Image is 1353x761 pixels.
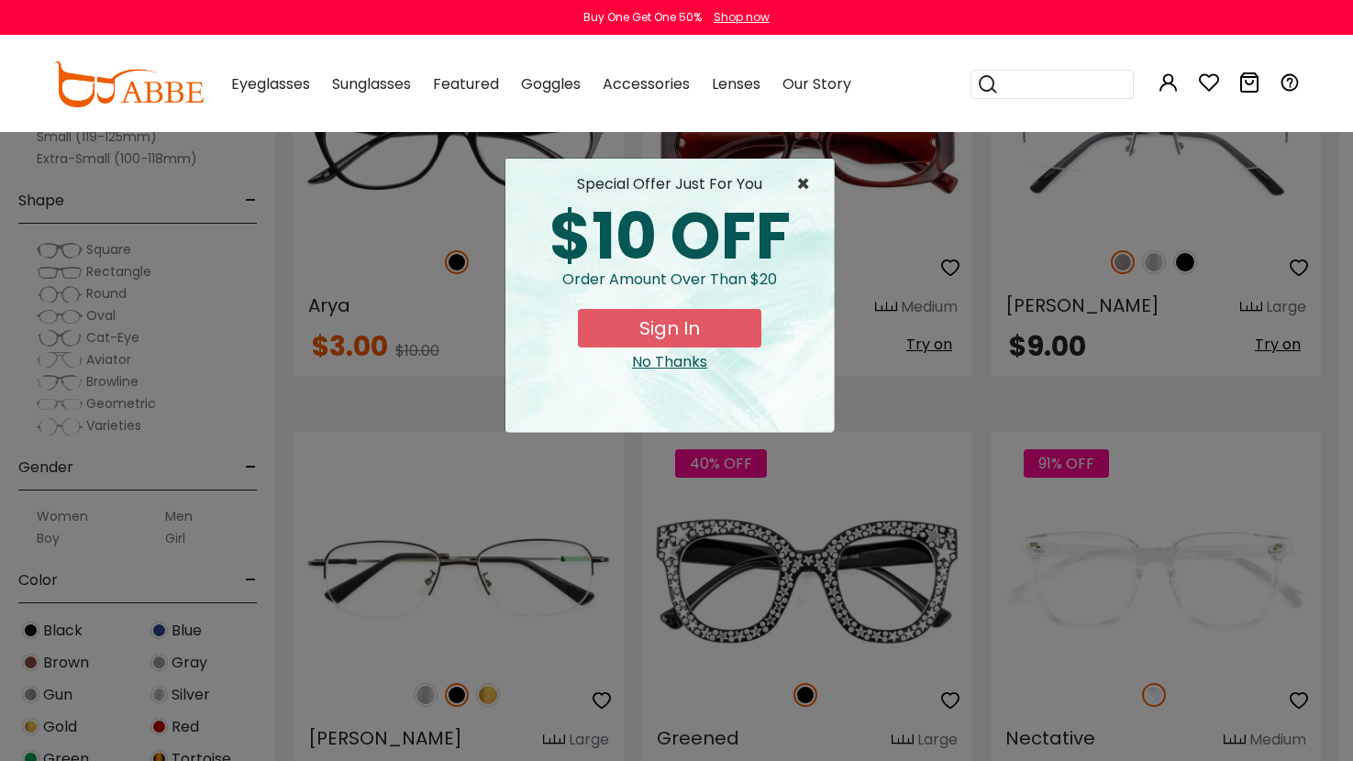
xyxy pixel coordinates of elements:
button: Close [796,173,819,195]
span: Lenses [712,73,760,94]
div: Buy One Get One 50% [583,9,702,26]
span: Featured [433,73,499,94]
a: Shop now [704,9,770,25]
div: Order amount over than $20 [520,269,819,309]
span: Goggles [521,73,581,94]
div: Close [520,351,819,373]
span: Eyeglasses [231,73,310,94]
div: Shop now [714,9,770,26]
span: × [796,173,819,195]
span: Accessories [603,73,690,94]
img: abbeglasses.com [53,61,204,107]
span: Our Story [782,73,851,94]
div: $10 OFF [520,204,819,269]
span: Sunglasses [332,73,411,94]
button: Sign In [578,309,761,347]
div: special offer just for you [520,173,819,195]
